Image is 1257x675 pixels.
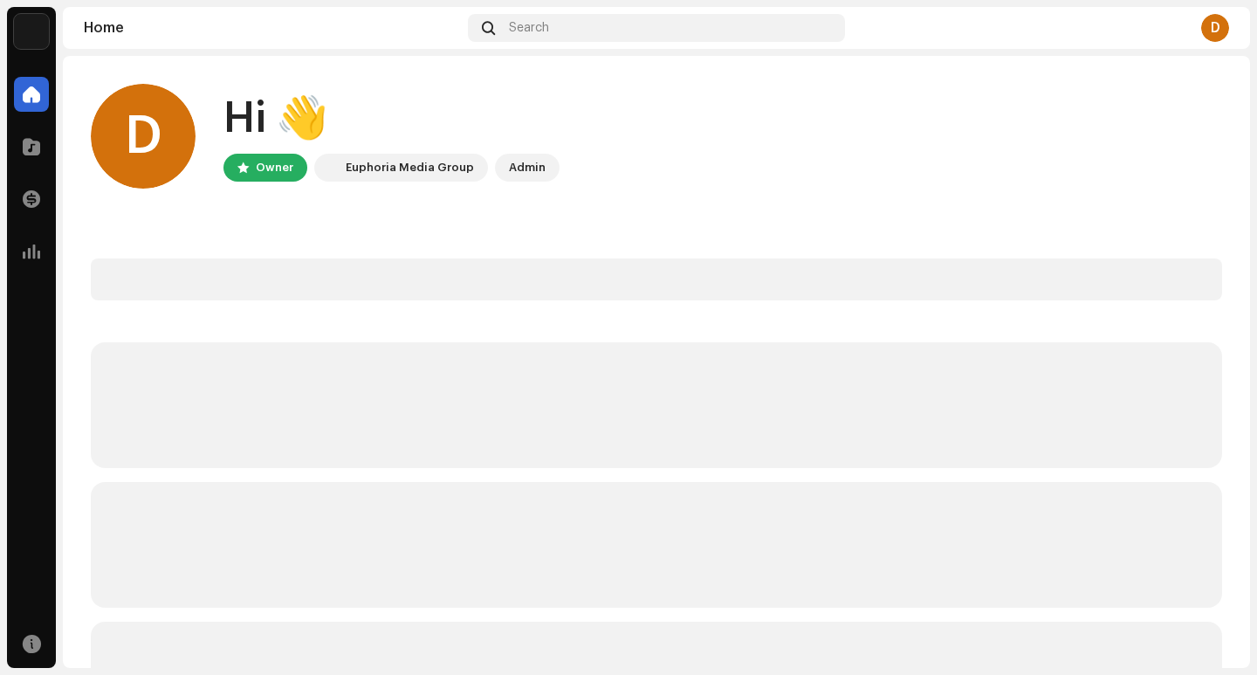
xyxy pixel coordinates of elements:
div: D [91,84,196,189]
div: Owner [256,157,293,178]
div: Euphoria Media Group [346,157,474,178]
div: D [1201,14,1229,42]
img: de0d2825-999c-4937-b35a-9adca56ee094 [318,157,339,178]
div: Hi 👋 [223,91,560,147]
div: Admin [509,157,546,178]
span: Search [509,21,549,35]
img: de0d2825-999c-4937-b35a-9adca56ee094 [14,14,49,49]
div: Home [84,21,461,35]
